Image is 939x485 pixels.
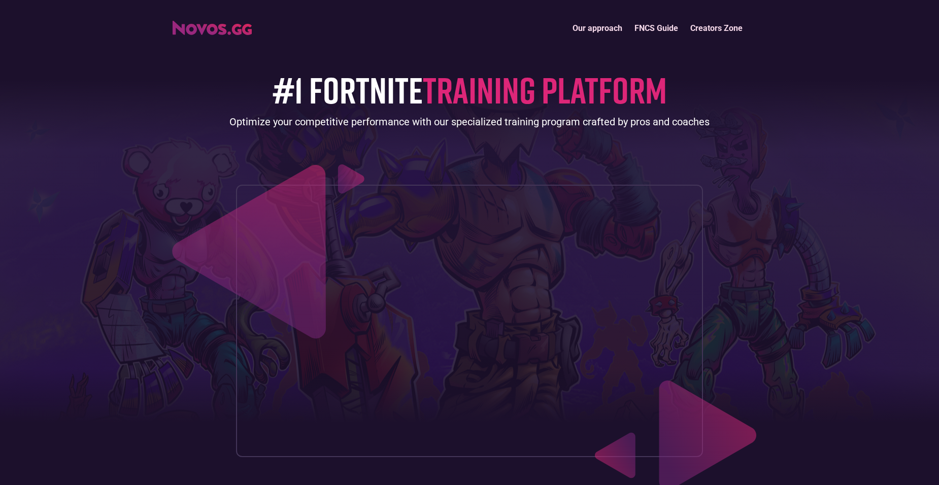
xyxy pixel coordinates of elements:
iframe: Increase your placement in 14 days (Novos.gg) [245,193,694,448]
a: Creators Zone [684,17,749,39]
a: FNCS Guide [628,17,684,39]
a: home [173,17,252,35]
div: Optimize your competitive performance with our specialized training program crafted by pros and c... [229,115,710,129]
span: TRAINING PLATFORM [423,67,667,112]
a: Our approach [566,17,628,39]
h1: #1 FORTNITE [273,70,667,110]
